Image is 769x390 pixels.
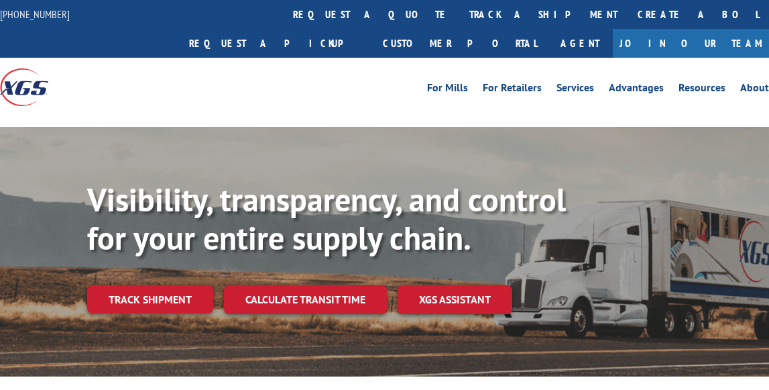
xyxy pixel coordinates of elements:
[224,285,387,314] a: Calculate transit time
[398,285,512,314] a: XGS ASSISTANT
[740,83,769,97] a: About
[547,29,613,58] a: Agent
[87,285,213,313] a: Track shipment
[613,29,769,58] a: Join Our Team
[179,29,373,58] a: Request a pickup
[556,83,594,97] a: Services
[678,83,725,97] a: Resources
[373,29,547,58] a: Customer Portal
[609,83,664,97] a: Advantages
[483,83,542,97] a: For Retailers
[427,83,468,97] a: For Mills
[87,179,566,259] b: Visibility, transparency, and control for your entire supply chain.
